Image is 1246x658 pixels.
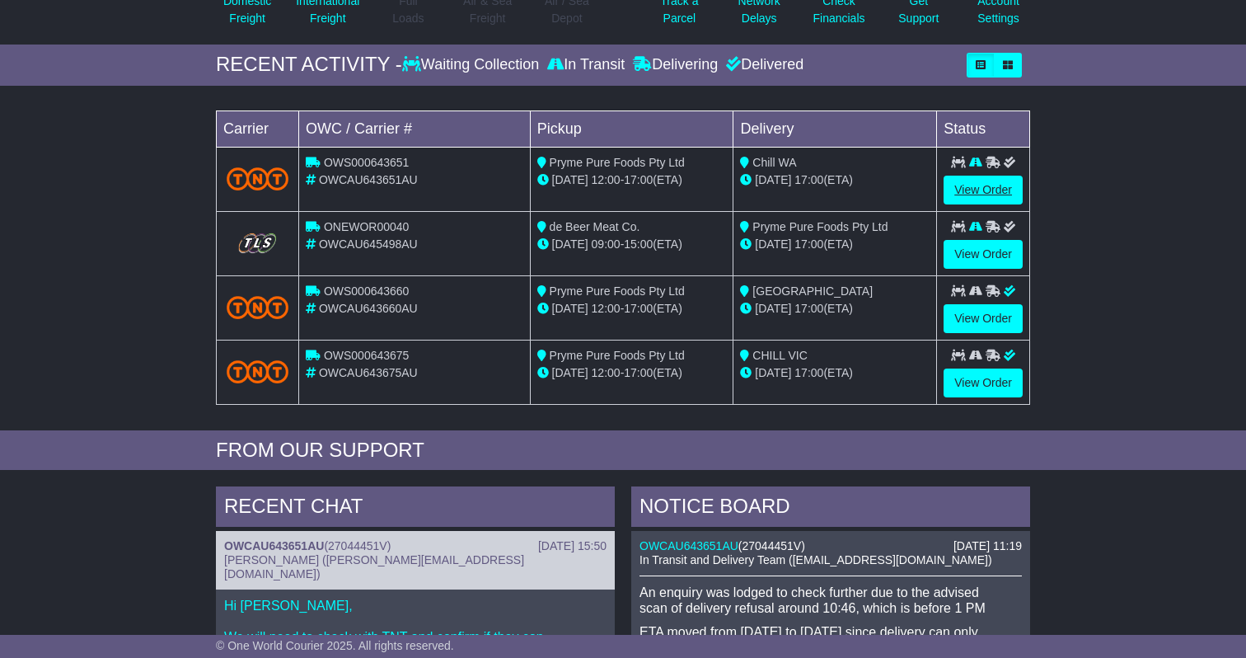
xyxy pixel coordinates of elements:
[639,585,1022,616] p: An enquiry was lodged to check further due to the advised scan of delivery refusal around 10:46, ...
[740,300,930,317] div: (ETA)
[543,56,629,74] div: In Transit
[755,302,791,315] span: [DATE]
[227,167,288,190] img: TNT_Domestic.png
[794,173,823,186] span: 17:00
[552,302,588,315] span: [DATE]
[324,156,410,169] span: OWS000643651
[550,284,685,298] span: Pryme Pure Foods Pty Ltd
[216,486,615,531] div: RECENT CHAT
[624,237,653,251] span: 15:00
[953,539,1022,553] div: [DATE] 11:19
[537,364,727,382] div: - (ETA)
[755,173,791,186] span: [DATE]
[216,639,454,652] span: © One World Courier 2025. All rights reserved.
[624,302,653,315] span: 17:00
[794,237,823,251] span: 17:00
[639,624,1022,656] p: ETA moved from [DATE] to [DATE] since delivery can only happen onTuesdays and Thursdays
[794,302,823,315] span: 17:00
[216,53,402,77] div: RECENT ACTIVITY -
[552,237,588,251] span: [DATE]
[740,172,930,189] div: (ETA)
[550,220,640,233] span: de Beer Meat Co.
[324,284,410,298] span: OWS000643660
[550,156,685,169] span: Pryme Pure Foods Pty Ltd
[752,349,807,362] span: CHILL VIC
[631,486,1030,531] div: NOTICE BOARD
[299,110,531,147] td: OWC / Carrier #
[624,173,653,186] span: 17:00
[639,539,738,552] a: OWCAU643651AU
[740,364,930,382] div: (ETA)
[537,300,727,317] div: - (ETA)
[217,110,299,147] td: Carrier
[755,366,791,379] span: [DATE]
[944,304,1023,333] a: View Order
[227,360,288,383] img: TNT_Domestic.png
[319,366,418,379] span: OWCAU643675AU
[537,236,727,253] div: - (ETA)
[944,240,1023,269] a: View Order
[319,173,418,186] span: OWCAU643651AU
[937,110,1030,147] td: Status
[538,539,607,553] div: [DATE] 15:50
[216,439,1030,463] div: FROM OUR SUPPORT
[722,56,803,74] div: Delivered
[755,237,791,251] span: [DATE]
[752,220,888,233] span: Pryme Pure Foods Pty Ltd
[794,366,823,379] span: 17:00
[328,539,387,552] span: 27044451V
[324,220,409,233] span: ONEWOR00040
[752,156,796,169] span: Chill WA
[224,539,607,553] div: ( )
[550,349,685,362] span: Pryme Pure Foods Pty Ltd
[592,173,621,186] span: 12:00
[227,230,288,256] img: GetCarrierServiceLogo
[552,366,588,379] span: [DATE]
[742,539,802,552] span: 27044451V
[639,553,992,566] span: In Transit and Delivery Team ([EMAIL_ADDRESS][DOMAIN_NAME])
[592,302,621,315] span: 12:00
[402,56,543,74] div: Waiting Collection
[224,553,524,580] span: [PERSON_NAME] ([PERSON_NAME][EMAIL_ADDRESS][DOMAIN_NAME])
[752,284,873,298] span: [GEOGRAPHIC_DATA]
[227,296,288,318] img: TNT_Domestic.png
[733,110,937,147] td: Delivery
[530,110,733,147] td: Pickup
[319,302,418,315] span: OWCAU643660AU
[944,176,1023,204] a: View Order
[740,236,930,253] div: (ETA)
[537,172,727,189] div: - (ETA)
[592,237,621,251] span: 09:00
[944,369,1023,397] a: View Order
[552,173,588,186] span: [DATE]
[224,539,324,552] a: OWCAU643651AU
[319,237,418,251] span: OWCAU645498AU
[592,366,621,379] span: 12:00
[624,366,653,379] span: 17:00
[629,56,722,74] div: Delivering
[324,349,410,362] span: OWS000643675
[639,539,1022,553] div: ( )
